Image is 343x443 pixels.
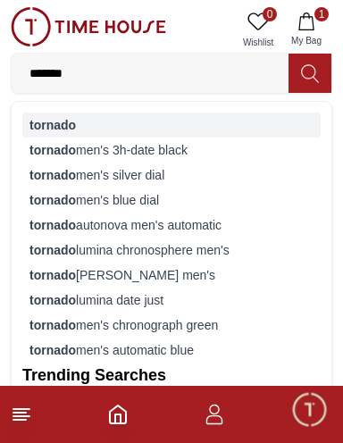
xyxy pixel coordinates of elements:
[29,143,76,157] strong: tornado
[29,193,76,207] strong: tornado
[22,263,321,288] div: [PERSON_NAME] men's
[29,318,76,332] strong: tornado
[29,343,76,357] strong: tornado
[263,7,277,21] span: 0
[290,390,330,430] div: Chat Widget
[107,404,129,425] a: Home
[29,118,76,132] strong: tornado
[29,268,76,282] strong: tornado
[22,238,321,263] div: lumina chronosphere men's
[29,168,76,182] strong: tornado
[22,363,321,388] h2: Trending Searches
[22,288,321,313] div: lumina date just
[284,34,329,47] span: My Bag
[22,338,321,363] div: men's automatic blue
[29,218,76,232] strong: tornado
[22,138,321,163] div: men's 3h-date black
[11,7,166,46] img: ...
[236,36,280,49] span: Wishlist
[22,313,321,338] div: men's chronograph green
[29,293,76,307] strong: tornado
[314,7,329,21] span: 1
[29,243,76,257] strong: tornado
[280,7,332,53] button: 1My Bag
[22,188,321,213] div: men's blue dial
[22,213,321,238] div: autonova men's automatic
[22,163,321,188] div: men's silver dial
[236,7,280,53] a: 0Wishlist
